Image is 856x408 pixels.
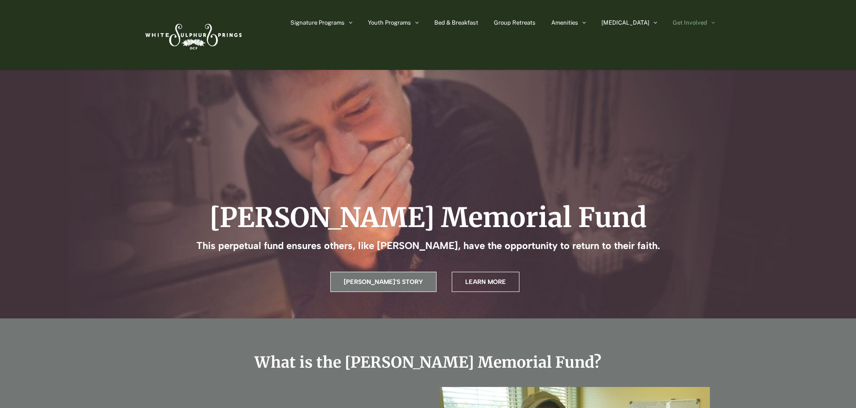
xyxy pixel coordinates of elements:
[141,14,244,56] img: White Sulphur Springs Logo
[330,272,437,292] a: [PERSON_NAME]'s Story
[601,20,649,26] span: [MEDICAL_DATA]
[368,20,411,26] span: Youth Programs
[494,20,536,26] span: Group Retreats
[551,20,578,26] span: Amenities
[209,202,647,234] h2: [PERSON_NAME] Memorial Fund
[673,20,707,26] span: Get Involved
[452,272,519,292] a: Learn More
[465,278,506,286] span: Learn More
[344,278,423,286] span: [PERSON_NAME]'s Story
[196,240,660,252] h3: This perpetual fund ensures others, like [PERSON_NAME], have the opportunity to return to their f...
[290,20,345,26] span: Signature Programs
[434,20,478,26] span: Bed & Breakfast
[141,354,715,370] h2: What is the [PERSON_NAME] Memorial Fund?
